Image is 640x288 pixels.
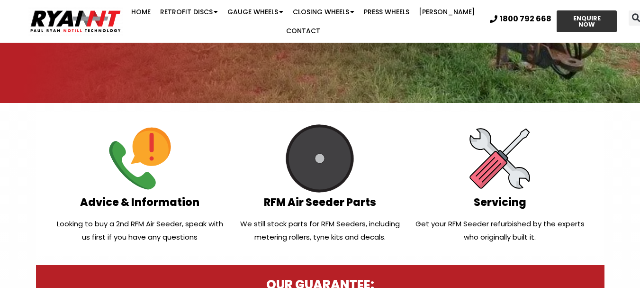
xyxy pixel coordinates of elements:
a: Home [126,2,155,21]
span: 1800 792 668 [500,15,551,23]
a: Press Wheels [359,2,414,21]
img: Ryan NT logo [28,7,123,36]
a: Gauge Wheels [223,2,288,21]
img: RFM Air Seeder metering Roller [286,124,354,193]
a: Retrofit Discs [155,2,223,21]
p: Get your RFM Seeder refurbished by the experts who originally built it. [415,217,585,244]
span: ENQUIRE NOW [565,15,609,28]
nav: Menu [124,2,483,40]
h2: RFM Air Seeder Parts [234,197,405,208]
a: 1800 792 668 [490,15,551,23]
p: We still stock parts for RFM Seeders, including metering rollers, tyne kits and decals. [234,217,405,244]
a: Contact [281,21,325,40]
h2: Advice & Information [55,197,225,208]
a: Closing Wheels [288,2,359,21]
h2: Servicing [415,197,585,208]
a: ENQUIRE NOW [557,10,617,32]
p: Looking to buy a 2nd RFM Air Seeder, speak with us first if you have any questions [55,217,225,244]
a: [PERSON_NAME] [414,2,480,21]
